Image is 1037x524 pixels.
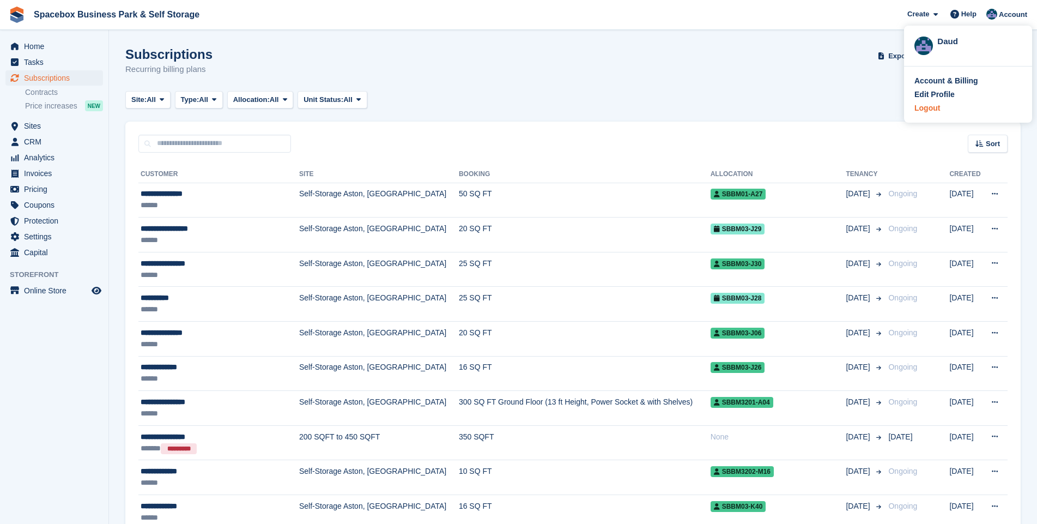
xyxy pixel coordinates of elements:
[937,35,1022,45] div: Daud
[299,391,459,426] td: Self-Storage Aston, [GEOGRAPHIC_DATA]
[138,166,299,183] th: Customer
[5,118,103,134] a: menu
[711,397,773,408] span: SBBM3201-A04
[888,224,917,233] span: Ongoing
[846,466,872,477] span: [DATE]
[131,94,147,105] span: Site:
[846,258,872,269] span: [DATE]
[888,432,912,441] span: [DATE]
[299,287,459,322] td: Self-Storage Aston, [GEOGRAPHIC_DATA]
[199,94,208,105] span: All
[175,91,223,109] button: Type: All
[5,197,103,213] a: menu
[949,183,983,218] td: [DATE]
[459,425,711,460] td: 350 SQFT
[5,283,103,298] a: menu
[24,197,89,213] span: Coupons
[846,501,872,512] span: [DATE]
[147,94,156,105] span: All
[299,252,459,287] td: Self-Storage Aston, [GEOGRAPHIC_DATA]
[846,292,872,304] span: [DATE]
[711,258,765,269] span: SBBM03-J30
[846,327,872,339] span: [DATE]
[24,182,89,197] span: Pricing
[986,138,1000,149] span: Sort
[949,391,983,426] td: [DATE]
[711,328,765,339] span: SBBM03-J06
[25,87,103,98] a: Contracts
[299,460,459,495] td: Self-Storage Aston, [GEOGRAPHIC_DATA]
[24,213,89,228] span: Protection
[299,425,459,460] td: 200 SQFT to 450 SQFT
[5,182,103,197] a: menu
[125,47,213,62] h1: Subscriptions
[846,223,872,234] span: [DATE]
[299,356,459,391] td: Self-Storage Aston, [GEOGRAPHIC_DATA]
[25,101,77,111] span: Price increases
[888,293,917,302] span: Ongoing
[846,166,884,183] th: Tenancy
[888,363,917,371] span: Ongoing
[914,89,955,100] div: Edit Profile
[459,287,711,322] td: 25 SQ FT
[949,287,983,322] td: [DATE]
[181,94,199,105] span: Type:
[233,94,270,105] span: Allocation:
[914,103,1022,114] a: Logout
[85,100,103,111] div: NEW
[907,9,929,20] span: Create
[29,5,204,23] a: Spacebox Business Park & Self Storage
[876,47,924,65] button: Export
[459,252,711,287] td: 25 SQ FT
[9,7,25,23] img: stora-icon-8386f47178a22dfd0bd8f6a31ec36ba5ce8667c1dd55bd0f319d3a0aa187defe.svg
[299,183,459,218] td: Self-Storage Aston, [GEOGRAPHIC_DATA]
[5,39,103,54] a: menu
[24,150,89,165] span: Analytics
[24,134,89,149] span: CRM
[949,166,983,183] th: Created
[888,259,917,268] span: Ongoing
[459,391,711,426] td: 300 SQ FT Ground Floor (13 ft Height, Power Socket & with Shelves)
[459,322,711,357] td: 20 SQ FT
[711,466,774,477] span: SBBM3202-M16
[5,213,103,228] a: menu
[949,252,983,287] td: [DATE]
[299,218,459,252] td: Self-Storage Aston, [GEOGRAPHIC_DATA]
[459,218,711,252] td: 20 SQ FT
[24,70,89,86] span: Subscriptions
[459,183,711,218] td: 50 SQ FT
[914,37,933,55] img: Daud
[888,51,911,62] span: Export
[949,460,983,495] td: [DATE]
[888,328,917,337] span: Ongoing
[125,63,213,76] p: Recurring billing plans
[846,431,872,443] span: [DATE]
[10,269,108,280] span: Storefront
[5,55,103,70] a: menu
[914,103,940,114] div: Logout
[5,134,103,149] a: menu
[459,166,711,183] th: Booking
[24,118,89,134] span: Sites
[5,229,103,244] a: menu
[949,218,983,252] td: [DATE]
[949,322,983,357] td: [DATE]
[711,431,846,443] div: None
[5,166,103,181] a: menu
[5,70,103,86] a: menu
[888,467,917,475] span: Ongoing
[25,100,103,112] a: Price increases NEW
[846,188,872,200] span: [DATE]
[888,189,917,198] span: Ongoing
[986,9,997,20] img: Daud
[90,284,103,297] a: Preview store
[888,397,917,406] span: Ongoing
[299,322,459,357] td: Self-Storage Aston, [GEOGRAPHIC_DATA]
[459,356,711,391] td: 16 SQ FT
[949,425,983,460] td: [DATE]
[270,94,279,105] span: All
[125,91,171,109] button: Site: All
[459,460,711,495] td: 10 SQ FT
[711,166,846,183] th: Allocation
[24,166,89,181] span: Invoices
